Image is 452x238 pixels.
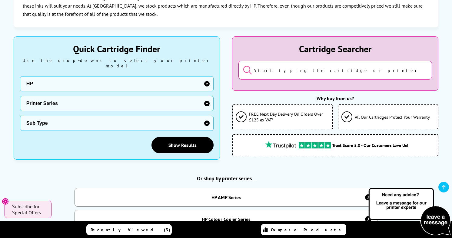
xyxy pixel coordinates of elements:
span: All Our Cartridges Protect Your Warranty [355,114,430,120]
div: Use the drop-downs to select your printer model [20,58,214,69]
span: Compare Products [271,227,344,233]
a: Show Results [151,137,214,153]
a: Compare Products [261,224,346,235]
span: Recently Viewed (3) [91,227,171,233]
div: Quick Cartridge Finder [20,43,214,55]
span: Subscribe for Special Offers [12,203,45,216]
div: Why buy from us? [232,95,438,101]
a: Recently Viewed (3) [86,224,172,235]
div: HP Colour Copier Series [202,216,251,222]
span: Trust Score 5.0 - Our Customers Love Us! [332,142,408,148]
div: Cartridge Searcher [238,43,432,55]
button: Close [2,198,9,205]
input: Start typing the cartridge or printer's name... [238,61,432,80]
img: trustpilot rating [262,141,299,148]
img: Open Live Chat window [367,187,452,237]
span: FREE Next Day Delivery On Orders Over £125 ex VAT* [249,111,329,123]
h2: Or shop by printer series... [14,175,439,182]
div: HP AMP Series [211,194,241,200]
img: trustpilot rating [299,142,331,148]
